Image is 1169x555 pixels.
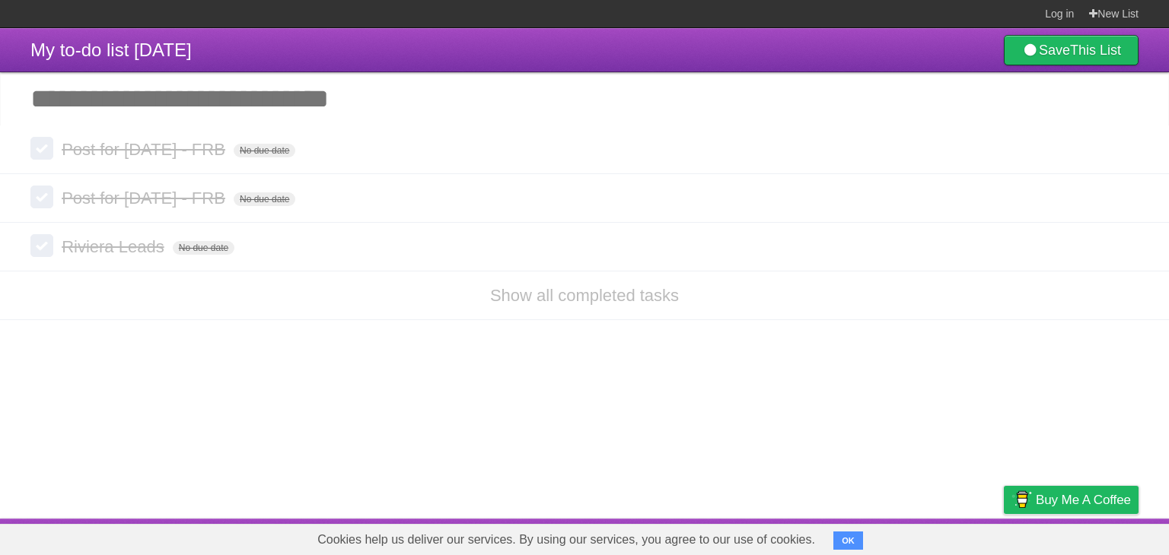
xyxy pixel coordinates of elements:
[30,137,53,160] label: Done
[984,522,1024,551] a: Privacy
[62,140,229,159] span: Post for [DATE] - FRB
[62,189,229,208] span: Post for [DATE] - FRB
[30,234,53,257] label: Done
[490,286,679,305] a: Show all completed tasks
[932,522,966,551] a: Terms
[1070,43,1121,58] b: This List
[30,40,192,60] span: My to-do list [DATE]
[234,192,295,206] span: No due date
[1043,522,1139,551] a: Suggest a feature
[234,144,295,157] span: No due date
[833,531,863,550] button: OK
[801,522,833,551] a: About
[1036,487,1131,513] span: Buy me a coffee
[852,522,913,551] a: Developers
[62,237,168,256] span: Riviera Leads
[173,241,234,255] span: No due date
[30,186,53,208] label: Done
[1004,35,1139,65] a: SaveThis List
[1004,486,1139,514] a: Buy me a coffee
[1011,487,1032,512] img: Buy me a coffee
[302,525,830,555] span: Cookies help us deliver our services. By using our services, you agree to our use of cookies.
